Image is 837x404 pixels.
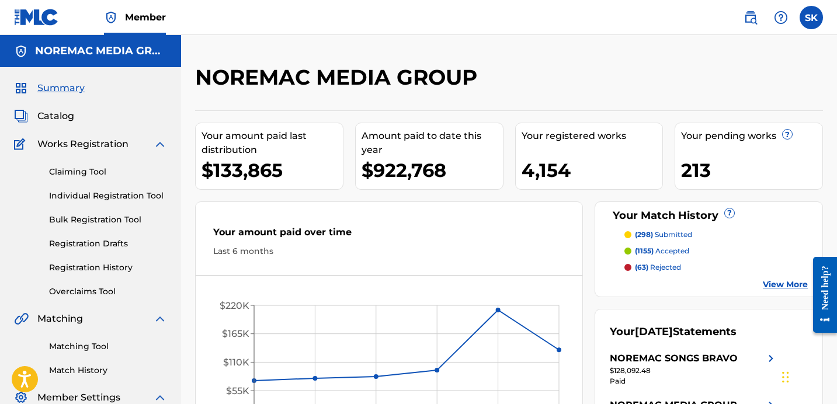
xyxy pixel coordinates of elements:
[104,11,118,25] img: Top Rightsholder
[49,364,167,377] a: Match History
[14,137,29,151] img: Works Registration
[49,166,167,178] a: Claiming Tool
[610,208,808,224] div: Your Match History
[635,263,648,271] span: (63)
[681,129,822,143] div: Your pending works
[635,230,653,239] span: (298)
[49,214,167,226] a: Bulk Registration Tool
[362,157,503,183] div: $922,768
[610,365,778,376] div: $128,092.48
[202,157,343,183] div: $133,865
[763,278,808,291] a: View More
[725,208,734,218] span: ?
[49,340,167,353] a: Matching Tool
[37,312,83,326] span: Matching
[37,81,85,95] span: Summary
[610,324,737,340] div: Your Statements
[195,64,483,90] h2: NOREMAC MEDIA GROUP
[37,109,74,123] span: Catalog
[37,137,128,151] span: Works Registration
[49,190,167,202] a: Individual Registration Tool
[213,225,565,245] div: Your amount paid over time
[35,44,167,58] h5: NOREMAC MEDIA GROUP
[226,385,249,396] tspan: $55K
[14,109,74,123] a: CatalogCatalog
[783,130,792,139] span: ?
[49,285,167,298] a: Overclaims Tool
[779,348,837,404] iframe: Chat Widget
[153,312,167,326] img: expand
[774,11,788,25] img: help
[635,229,692,240] p: submitted
[362,129,503,157] div: Amount paid to date this year
[635,325,673,338] span: [DATE]
[610,351,778,386] a: NOREMAC SONGS BRAVOright chevron icon$128,092.48Paid
[610,351,738,365] div: NOREMAC SONGS BRAVO
[624,229,808,240] a: (298) submitted
[635,262,681,273] p: rejected
[220,300,249,311] tspan: $220K
[14,109,28,123] img: Catalog
[49,262,167,274] a: Registration History
[153,137,167,151] img: expand
[522,157,663,183] div: 4,154
[782,360,789,395] div: Drag
[222,328,249,339] tspan: $165K
[764,351,778,365] img: right chevron icon
[804,248,837,342] iframe: Resource Center
[125,11,166,24] span: Member
[610,376,778,386] div: Paid
[14,81,85,95] a: SummarySummary
[14,44,28,58] img: Accounts
[739,6,762,29] a: Public Search
[769,6,793,29] div: Help
[624,246,808,256] a: (1155) accepted
[800,6,823,29] div: User Menu
[624,262,808,273] a: (63) rejected
[14,9,59,26] img: MLC Logo
[14,312,29,326] img: Matching
[635,246,689,256] p: accepted
[14,81,28,95] img: Summary
[744,11,758,25] img: search
[49,238,167,250] a: Registration Drafts
[681,157,822,183] div: 213
[223,357,249,368] tspan: $110K
[635,246,654,255] span: (1155)
[213,245,565,257] div: Last 6 months
[202,129,343,157] div: Your amount paid last distribution
[522,129,663,143] div: Your registered works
